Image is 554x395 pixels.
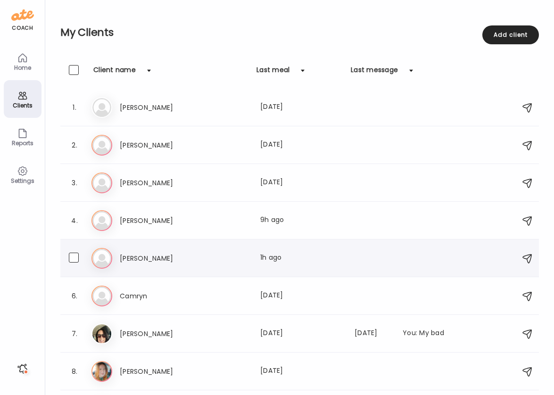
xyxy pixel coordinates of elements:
div: 9h ago [260,215,343,226]
h3: [PERSON_NAME] [120,177,203,189]
h3: [PERSON_NAME] [120,328,203,339]
div: Client name [93,65,136,80]
h2: My Clients [60,25,539,40]
h3: [PERSON_NAME] [120,102,203,113]
div: Last meal [256,65,289,80]
div: [DATE] [355,328,391,339]
div: 4. [69,215,80,226]
div: 7. [69,328,80,339]
h3: [PERSON_NAME] [120,140,203,151]
h3: [PERSON_NAME] [120,366,203,377]
div: Settings [6,178,40,184]
div: Last message [351,65,398,80]
div: You: My bad [403,328,486,339]
div: 3. [69,177,80,189]
div: Home [6,65,40,71]
div: 1h ago [260,253,343,264]
div: [DATE] [260,177,343,189]
h3: [PERSON_NAME] [120,253,203,264]
div: Reports [6,140,40,146]
div: 6. [69,290,80,302]
div: Add client [482,25,539,44]
div: 8. [69,366,80,377]
div: Clients [6,102,40,108]
div: [DATE] [260,102,343,113]
div: [DATE] [260,366,343,377]
div: [DATE] [260,328,343,339]
div: [DATE] [260,140,343,151]
div: 2. [69,140,80,151]
h3: [PERSON_NAME] [120,215,203,226]
img: ate [11,8,34,23]
h3: Camryn [120,290,203,302]
div: [DATE] [260,290,343,302]
div: 1. [69,102,80,113]
div: coach [12,24,33,32]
